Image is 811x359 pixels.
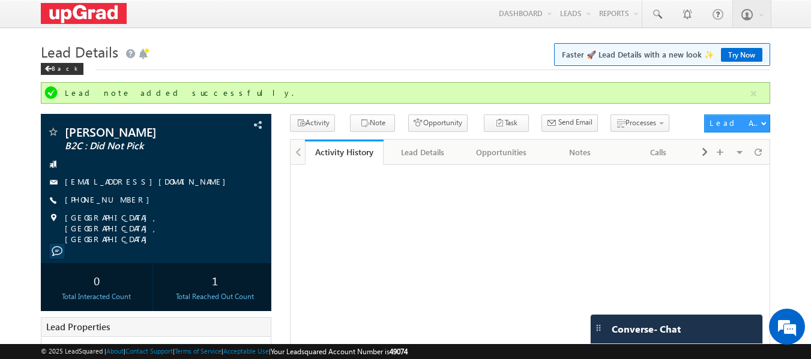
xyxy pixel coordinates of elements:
a: Terms of Service [175,347,222,355]
span: Processes [626,118,656,127]
div: Total Reached Out Count [162,291,268,302]
a: Lead Details [384,140,462,165]
div: Opportunities [472,145,530,159]
button: Lead Actions [704,114,770,132]
a: [EMAIL_ADDRESS][DOMAIN_NAME] [65,176,232,186]
a: Activity History [305,140,384,165]
span: Your Leadsquared Account Number is [271,347,408,356]
a: About [106,347,124,355]
span: Converse - Chat [612,324,681,334]
div: Lead Details [393,145,451,159]
span: Lead Details [41,42,118,61]
div: Total Interacted Count [44,291,149,302]
a: Calls [620,140,698,165]
button: Processes [611,114,669,132]
button: Send Email [541,114,598,132]
span: [PERSON_NAME] [65,126,207,138]
div: Notes [550,145,609,159]
div: Lead note added successfully. [65,88,749,98]
div: 1 [162,269,268,291]
a: Contact Support [125,347,173,355]
span: Send Email [558,117,592,128]
a: Back [41,62,89,73]
span: [GEOGRAPHIC_DATA], [GEOGRAPHIC_DATA], [GEOGRAPHIC_DATA] [65,212,251,245]
a: Acceptable Use [223,347,269,355]
a: [PHONE_NUMBER] [65,194,155,204]
img: carter-drag [594,323,603,333]
span: Lead Properties [46,321,110,333]
span: Faster 🚀 Lead Details with a new look ✨ [562,49,762,61]
span: B2C : Did Not Pick [65,140,207,152]
div: Lead Actions [710,117,761,128]
button: Activity [290,114,335,132]
a: Opportunities [462,140,541,165]
a: Try Now [721,48,762,62]
img: Custom Logo [41,3,127,24]
button: Task [484,114,529,132]
a: Notes [541,140,620,165]
div: Calls [629,145,687,159]
div: 0 [44,269,149,291]
button: Opportunity [408,114,468,132]
div: Activity History [314,146,375,158]
span: 49074 [390,347,408,356]
button: Note [350,114,395,132]
div: Back [41,63,83,75]
span: © 2025 LeadSquared | | | | | [41,346,408,357]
